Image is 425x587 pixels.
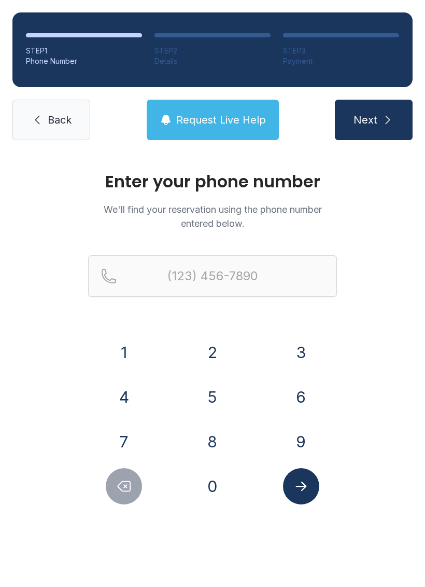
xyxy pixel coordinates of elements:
[88,202,337,230] p: We'll find your reservation using the phone number entered below.
[154,46,271,56] div: STEP 2
[283,46,399,56] div: STEP 3
[283,468,319,504] button: Submit lookup form
[353,113,377,127] span: Next
[176,113,266,127] span: Request Live Help
[26,56,142,66] div: Phone Number
[194,379,231,415] button: 5
[26,46,142,56] div: STEP 1
[106,468,142,504] button: Delete number
[48,113,72,127] span: Back
[283,379,319,415] button: 6
[194,334,231,371] button: 2
[194,424,231,460] button: 8
[106,379,142,415] button: 4
[283,334,319,371] button: 3
[194,468,231,504] button: 0
[88,255,337,297] input: Reservation phone number
[88,173,337,190] h1: Enter your phone number
[283,424,319,460] button: 9
[106,334,142,371] button: 1
[106,424,142,460] button: 7
[154,56,271,66] div: Details
[283,56,399,66] div: Payment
